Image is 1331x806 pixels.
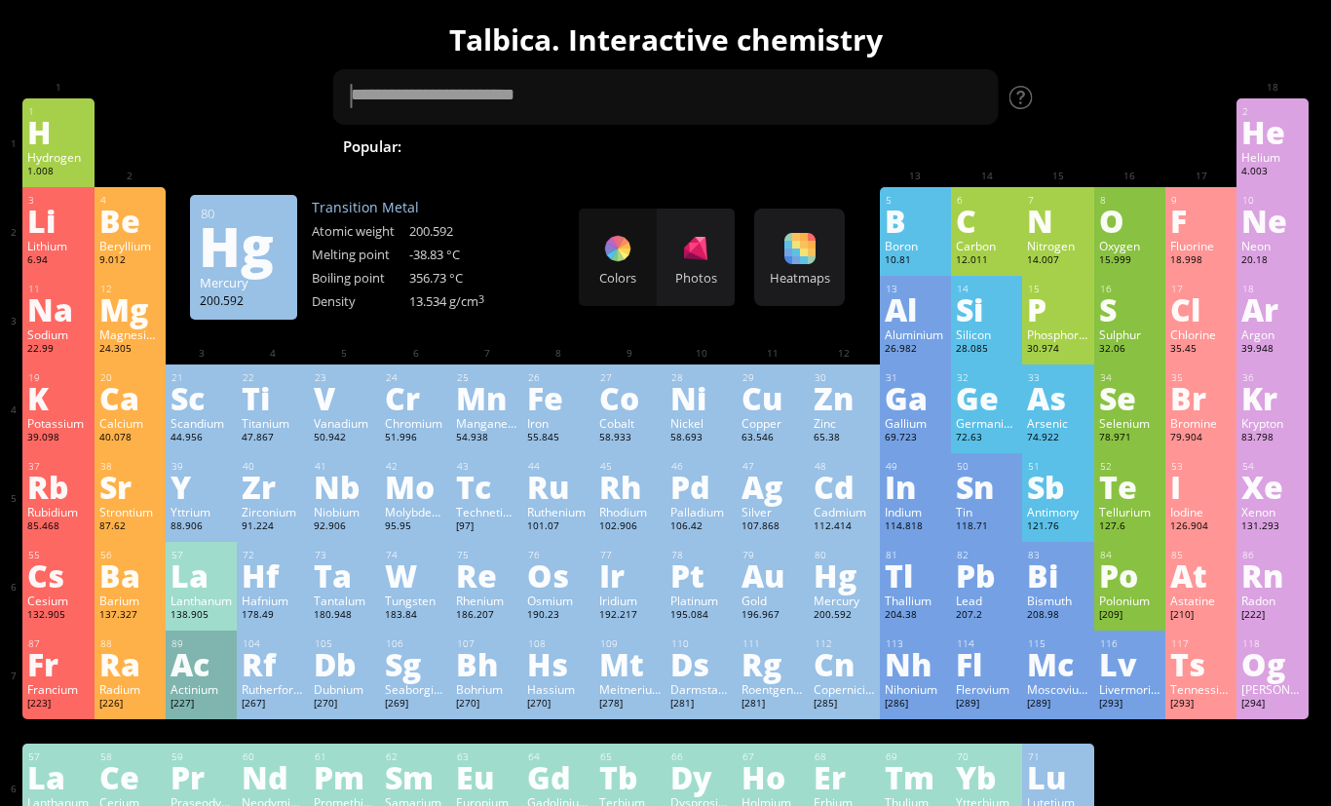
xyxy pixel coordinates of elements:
div: La [171,559,232,591]
sub: 4 [723,146,729,159]
div: P [1027,293,1088,325]
div: Tl [885,559,946,591]
div: 132.905 [27,608,89,624]
div: 40 [243,460,303,473]
div: Krypton [1241,415,1303,431]
div: 13.534 g/cm [409,292,507,310]
div: 4 [100,194,161,207]
div: Be [99,205,161,236]
div: Pb [956,559,1017,591]
div: Pt [670,559,732,591]
div: Zr [242,471,303,502]
div: Chromium [385,415,446,431]
div: Hg [814,559,875,591]
div: 40.078 [99,431,161,446]
div: 35.45 [1170,342,1232,358]
div: Ar [1241,293,1303,325]
div: 83 [1028,549,1088,561]
div: Tantalum [314,593,375,608]
div: Thallium [885,593,946,608]
div: Niobium [314,504,375,519]
div: 32.06 [1099,342,1160,358]
div: 55.845 [527,431,589,446]
div: 15 [1028,283,1088,295]
div: 29 [742,371,803,384]
div: 49 [886,460,946,473]
div: 28 [671,371,732,384]
div: Lead [956,593,1017,608]
div: 92.906 [314,519,375,535]
div: Al [885,293,946,325]
div: O [1099,205,1160,236]
div: 85.468 [27,519,89,535]
div: Popular: [343,134,416,161]
div: Calcium [99,415,161,431]
div: 85 [1171,549,1232,561]
div: 65.38 [814,431,875,446]
div: Rhodium [599,504,661,519]
span: H SO + NaOH [805,134,928,158]
div: Br [1170,382,1232,413]
div: 18.998 [1170,253,1232,269]
div: Hf [242,559,303,591]
div: 81 [886,549,946,561]
span: H O [612,134,666,158]
div: 82 [957,549,1017,561]
div: 74.922 [1027,431,1088,446]
div: 22.99 [27,342,89,358]
div: 22 [243,371,303,384]
h1: Talbica. Interactive chemistry [10,19,1321,59]
div: Mercury [814,593,875,608]
div: 11 [28,283,89,295]
div: 6 [957,194,1017,207]
div: 2 [1242,105,1303,118]
div: Strontium [99,504,161,519]
div: 20 [100,371,161,384]
div: Atomic weight [312,222,409,240]
div: 79 [742,549,803,561]
div: Ba [99,559,161,591]
div: Nitrogen [1027,238,1088,253]
div: Vanadium [314,415,375,431]
div: 121.76 [1027,519,1088,535]
div: Lanthanum [171,593,232,608]
div: Technetium [456,504,517,519]
div: Ir [599,559,661,591]
div: Germanium [956,415,1017,431]
div: 58.693 [670,431,732,446]
div: 51 [1028,460,1088,473]
div: Aluminium [885,326,946,342]
div: Beryllium [99,238,161,253]
div: Iron [527,415,589,431]
div: 78 [671,549,732,561]
div: 47 [742,460,803,473]
div: Manganese [456,415,517,431]
div: 24 [386,371,446,384]
div: 74 [386,549,446,561]
div: Rh [599,471,661,502]
div: 44.956 [171,431,232,446]
div: 87.62 [99,519,161,535]
div: 12.011 [956,253,1017,269]
div: In [885,471,946,502]
div: Tungsten [385,593,446,608]
div: Barium [99,593,161,608]
div: 34 [1100,371,1160,384]
sub: 4 [855,146,860,159]
div: Hg [199,230,286,261]
div: 80 [201,205,287,222]
sup: 3 [478,292,484,306]
div: 27 [600,371,661,384]
div: 52 [1100,460,1160,473]
div: 36 [1242,371,1303,384]
div: Sr [99,471,161,502]
span: Methane [934,134,1019,158]
div: H [27,116,89,147]
div: Te [1099,471,1160,502]
div: Boron [885,238,946,253]
div: Silicon [956,326,1017,342]
div: Titanium [242,415,303,431]
div: Indium [885,504,946,519]
div: 26.982 [885,342,946,358]
div: Neon [1241,238,1303,253]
